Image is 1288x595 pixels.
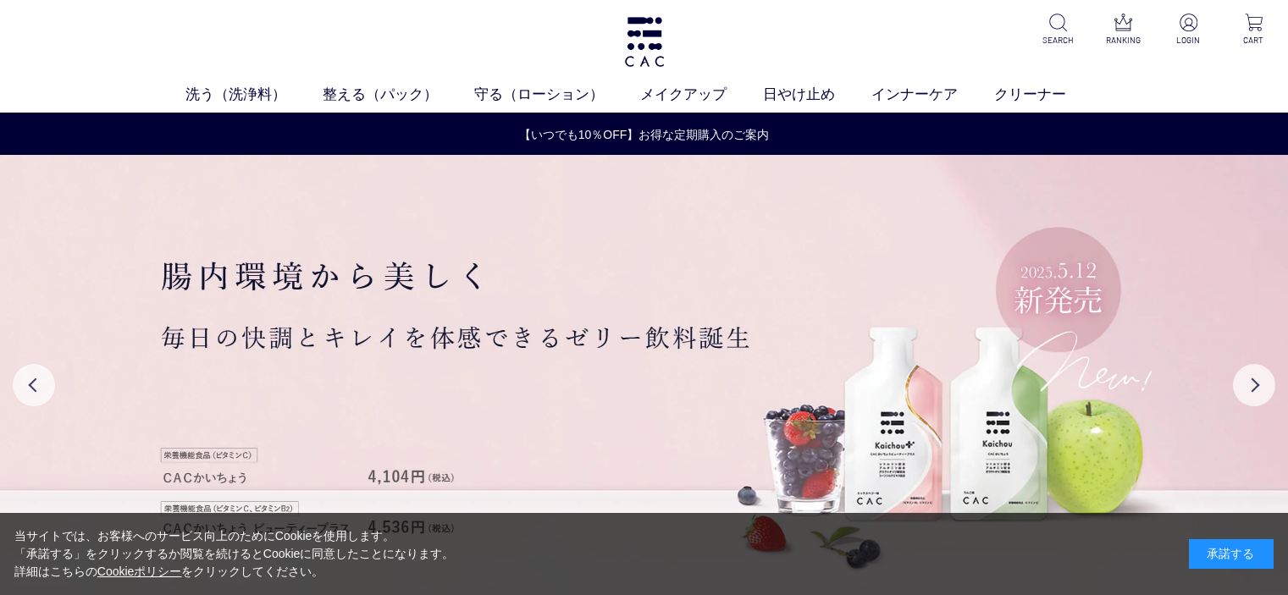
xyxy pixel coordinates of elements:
[14,527,455,581] div: 当サイトでは、お客様へのサービス向上のためにCookieを使用します。 「承諾する」をクリックするか閲覧を続けるとCookieに同意したことになります。 詳細はこちらの をクリックしてください。
[474,84,640,106] a: 守る（ローション）
[1168,34,1209,47] p: LOGIN
[1233,364,1275,406] button: Next
[323,84,474,106] a: 整える（パック）
[1189,539,1274,569] div: 承諾する
[1168,14,1209,47] a: LOGIN
[1103,14,1144,47] a: RANKING
[994,84,1103,106] a: クリーナー
[185,84,323,106] a: 洗う（洗浄料）
[871,84,994,106] a: インナーケア
[97,565,182,578] a: Cookieポリシー
[1233,14,1274,47] a: CART
[622,17,666,67] img: logo
[1037,14,1079,47] a: SEARCH
[13,364,55,406] button: Previous
[1103,34,1144,47] p: RANKING
[1233,34,1274,47] p: CART
[640,84,763,106] a: メイクアップ
[763,84,871,106] a: 日やけ止め
[1037,34,1079,47] p: SEARCH
[1,126,1287,144] a: 【いつでも10％OFF】お得な定期購入のご案内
